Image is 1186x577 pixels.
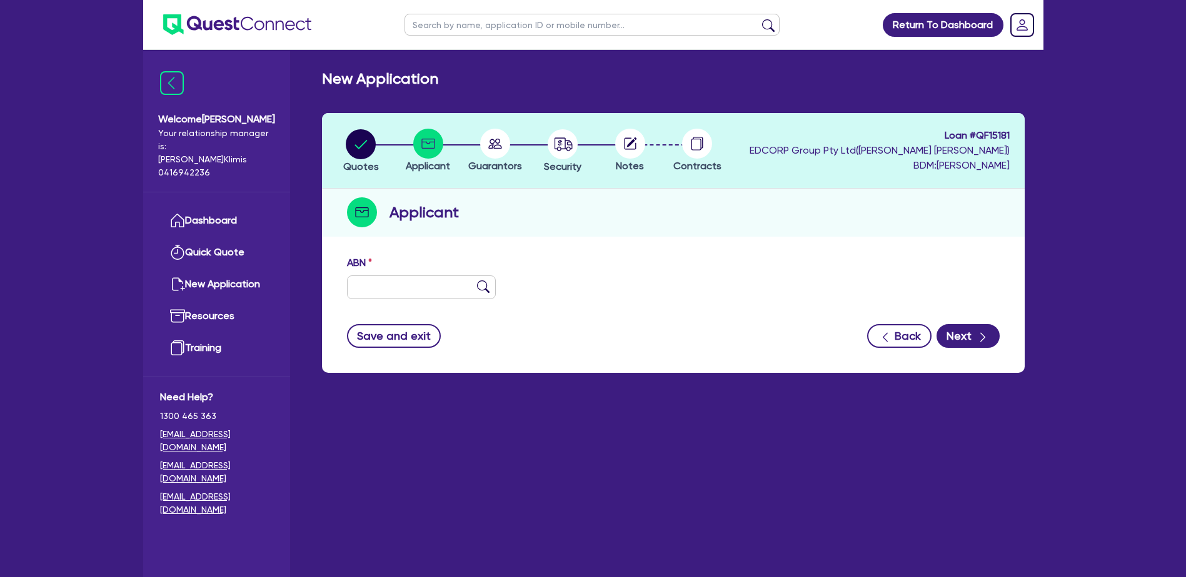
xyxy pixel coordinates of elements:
span: Security [544,160,581,172]
input: Search by name, application ID or mobile number... [405,14,780,36]
a: Dropdown toggle [1006,9,1038,41]
a: [EMAIL_ADDRESS][DOMAIN_NAME] [160,459,273,485]
img: step-icon [347,197,377,227]
h2: Applicant [389,201,459,224]
img: icon-menu-close [160,71,184,95]
button: Next [937,324,1000,348]
img: quest-connect-logo-blue [163,14,311,35]
button: Back [867,324,932,348]
a: Training [160,332,273,364]
a: Quick Quote [160,237,273,269]
a: [EMAIL_ADDRESS][DOMAIN_NAME] [160,490,273,516]
button: Save and exit [347,324,441,348]
span: Applicant [406,160,450,172]
button: Security [543,129,582,175]
a: [EMAIL_ADDRESS][DOMAIN_NAME] [160,428,273,454]
img: resources [170,308,185,323]
span: Contracts [673,160,721,172]
span: 1300 465 363 [160,410,273,423]
span: Need Help? [160,390,273,405]
span: Guarantors [468,160,522,172]
a: New Application [160,269,273,300]
a: Resources [160,300,273,332]
span: Your relationship manager is: [PERSON_NAME] Klimis 0416942236 [158,127,275,179]
label: ABN [347,255,372,270]
span: Welcome [PERSON_NAME] [158,112,275,127]
a: Return To Dashboard [883,13,1003,37]
span: Quotes [343,160,379,172]
span: Notes [616,160,644,172]
img: abn-lookup icon [477,280,490,293]
span: Loan # QF15181 [750,128,1010,143]
img: quick-quote [170,245,185,260]
h2: New Application [322,70,438,88]
img: new-application [170,277,185,292]
a: Dashboard [160,205,273,237]
span: BDM: [PERSON_NAME] [750,158,1010,173]
span: EDCORP Group Pty Ltd ( [PERSON_NAME] [PERSON_NAME] ) [750,144,1010,156]
button: Quotes [343,129,379,175]
img: training [170,340,185,355]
